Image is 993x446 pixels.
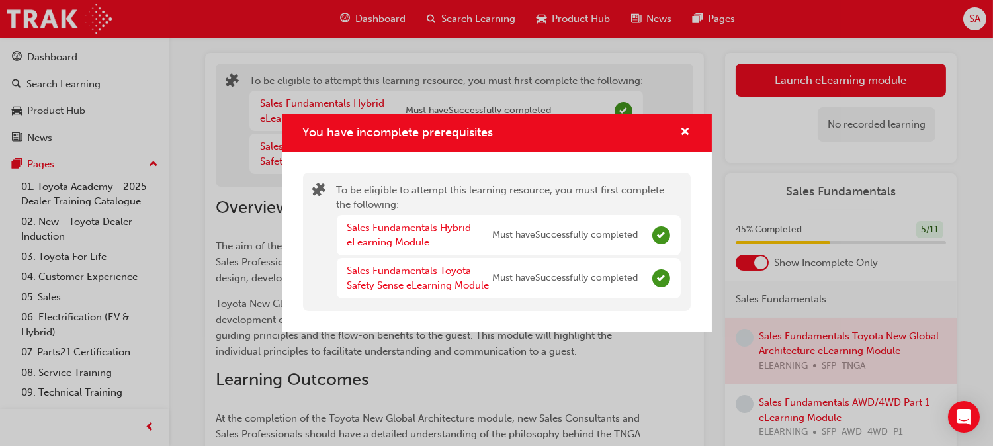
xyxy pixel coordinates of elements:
span: cross-icon [681,127,691,139]
a: Sales Fundamentals Hybrid eLearning Module [347,222,472,249]
div: To be eligible to attempt this learning resource, you must first complete the following: [337,183,681,301]
span: You have incomplete prerequisites [303,125,494,140]
div: You have incomplete prerequisites [282,114,712,332]
span: puzzle-icon [313,184,326,199]
span: Complete [652,226,670,244]
div: Open Intercom Messenger [948,401,980,433]
span: Must have Successfully completed [493,271,638,286]
button: cross-icon [681,124,691,141]
span: Complete [652,269,670,287]
a: Sales Fundamentals Toyota Safety Sense eLearning Module [347,265,490,292]
span: Must have Successfully completed [493,228,638,243]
